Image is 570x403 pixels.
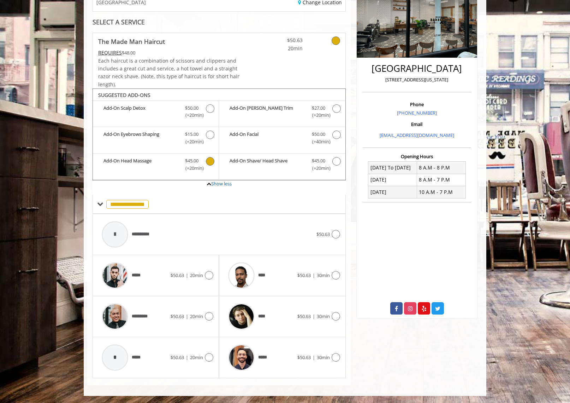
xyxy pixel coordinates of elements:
h3: Phone [364,102,469,107]
span: 30min [317,313,330,319]
b: Add-On Eyebrows Shaping [103,131,178,145]
b: Add-On Head Massage [103,157,178,172]
a: Show less [211,180,232,187]
span: | [186,272,188,278]
label: Add-On Scalp Detox [96,104,215,121]
span: | [313,313,315,319]
span: $50.63 [297,354,311,361]
span: (+20min ) [182,111,202,119]
td: 10 A.M - 7 P.M [417,186,465,198]
span: | [186,313,188,319]
span: $50.63 [261,36,303,44]
h3: Email [364,122,469,127]
span: | [313,354,315,361]
div: SELECT A SERVICE [93,19,346,25]
label: Add-On Facial [222,131,342,147]
span: 30min [317,354,330,361]
b: Add-On Shave/ Head Shave [230,157,304,172]
span: $50.63 [171,354,184,361]
b: Add-On Scalp Detox [103,104,178,119]
a: [PHONE_NUMBER] [397,110,437,116]
span: $50.00 [185,104,198,112]
label: Add-On Shave/ Head Shave [222,157,342,174]
td: [DATE] [368,174,417,186]
span: (+20min ) [308,165,329,172]
span: (+20min ) [182,138,202,145]
span: $45.00 [185,157,198,165]
span: $45.00 [312,157,325,165]
b: Add-On [PERSON_NAME] Trim [230,104,304,119]
span: 30min [317,272,330,278]
label: Add-On Eyebrows Shaping [96,131,215,147]
span: (+20min ) [182,165,202,172]
b: Add-On Facial [230,131,304,145]
label: Add-On Beard Trim [222,104,342,121]
h3: Opening Hours [363,154,471,159]
span: $27.00 [312,104,325,112]
span: $15.00 [185,131,198,138]
span: | [186,354,188,361]
span: 20min [190,272,203,278]
p: [STREET_ADDRESS][US_STATE] [364,76,469,84]
td: [DATE] To [DATE] [368,162,417,174]
span: (+20min ) [308,111,329,119]
span: $50.63 [171,272,184,278]
label: Add-On Head Massage [96,157,215,174]
span: $50.63 [171,313,184,319]
td: 8 A.M - 8 P.M [417,162,465,174]
div: $48.00 [98,49,240,57]
span: This service needs some Advance to be paid before we block your appointment [98,49,122,56]
span: $50.63 [297,313,311,319]
span: $50.63 [297,272,311,278]
td: [DATE] [368,186,417,198]
span: | [313,272,315,278]
span: $50.63 [316,231,330,237]
b: SUGGESTED ADD-ONS [98,92,150,98]
span: 20min [190,354,203,361]
div: The Made Man Haircut Add-onS [93,88,346,180]
b: The Made Man Haircut [98,36,165,46]
span: $50.00 [312,131,325,138]
span: Each haircut is a combination of scissors and clippers and includes a great cut and service, a ho... [98,57,239,88]
span: (+40min ) [308,138,329,145]
a: [EMAIL_ADDRESS][DOMAIN_NAME] [380,132,454,138]
td: 8 A.M - 7 P.M [417,174,465,186]
span: 20min [261,45,303,52]
h2: [GEOGRAPHIC_DATA] [364,63,469,74]
span: 20min [190,313,203,319]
